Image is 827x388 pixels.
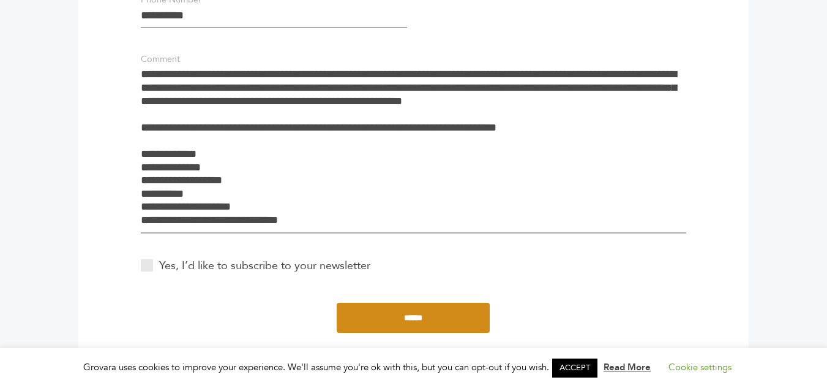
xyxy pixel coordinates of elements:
[83,361,744,373] span: Grovara uses cookies to improve your experience. We'll assume you're ok with this, but you can op...
[141,257,370,274] label: Yes, I’d like to subscribe to your newsletter
[552,359,597,378] a: ACCEPT
[604,361,651,373] a: Read More
[141,53,180,66] label: Comment
[668,361,732,373] a: Cookie settings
